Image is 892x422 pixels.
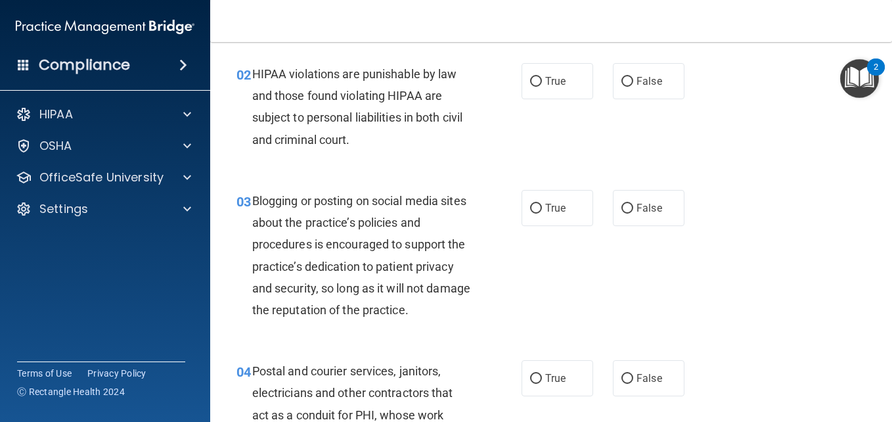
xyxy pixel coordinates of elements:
[16,106,191,122] a: HIPAA
[545,202,566,214] span: True
[530,77,542,87] input: True
[87,367,146,380] a: Privacy Policy
[39,170,164,185] p: OfficeSafe University
[530,374,542,384] input: True
[17,367,72,380] a: Terms of Use
[16,138,191,154] a: OSHA
[840,59,879,98] button: Open Resource Center, 2 new notifications
[545,372,566,385] span: True
[621,77,633,87] input: False
[236,364,251,380] span: 04
[16,201,191,217] a: Settings
[39,138,72,154] p: OSHA
[621,374,633,384] input: False
[874,67,878,84] div: 2
[39,56,130,74] h4: Compliance
[39,201,88,217] p: Settings
[252,194,470,317] span: Blogging or posting on social media sites about the practice’s policies and procedures is encoura...
[16,170,191,185] a: OfficeSafe University
[545,75,566,87] span: True
[17,385,125,398] span: Ⓒ Rectangle Health 2024
[636,372,662,385] span: False
[665,329,876,381] iframe: Drift Widget Chat Controller
[236,194,251,210] span: 03
[39,106,73,122] p: HIPAA
[236,67,251,83] span: 02
[636,75,662,87] span: False
[16,14,194,40] img: PMB logo
[636,202,662,214] span: False
[252,67,463,147] span: HIPAA violations are punishable by law and those found violating HIPAA are subject to personal li...
[621,204,633,214] input: False
[530,204,542,214] input: True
